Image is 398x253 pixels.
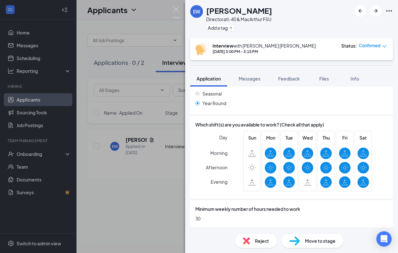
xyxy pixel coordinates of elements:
span: down [382,44,387,49]
span: Info [351,76,359,81]
span: Move to stage [305,237,336,244]
svg: ArrowLeftNew [357,7,364,15]
span: 30 [195,215,388,222]
b: Interview [213,43,233,49]
svg: ArrowRight [372,7,380,15]
div: Status : [341,42,357,49]
span: Minimum weekly number of hours needed to work [195,205,300,212]
span: Sat [358,134,369,141]
h1: [PERSON_NAME] [206,5,272,16]
div: Director at I-40 & MacArthur FSU [206,16,272,22]
span: Thu [320,134,332,141]
button: PlusAdd a tag [206,24,235,31]
span: Fri [339,134,351,141]
span: Sun [246,134,258,141]
span: Which shift(s) are you available to work? (Check all that apply) [195,121,324,128]
span: Tue [283,134,295,141]
span: Application [197,76,221,81]
div: Open Intercom Messenger [376,231,392,247]
span: Confirmed [359,42,380,49]
span: Day [219,134,228,141]
button: ArrowLeftNew [355,5,366,17]
span: Morning [210,147,228,159]
button: ArrowRight [370,5,381,17]
span: Reject [255,237,269,244]
svg: Ellipses [385,7,393,15]
div: [DATE] 3:00 PM - 3:15 PM [213,49,316,54]
span: Feedback [278,76,300,81]
span: Files [319,76,329,81]
span: Seasonal [202,90,222,97]
span: Evening [211,176,228,188]
span: Year Round [202,100,226,107]
span: Wed [302,134,313,141]
span: Mon [265,134,276,141]
span: Messages [239,76,260,81]
svg: Plus [229,26,233,30]
span: Afternoon [206,162,228,173]
div: EW [193,8,200,15]
div: with [PERSON_NAME] [PERSON_NAME] [213,42,316,49]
